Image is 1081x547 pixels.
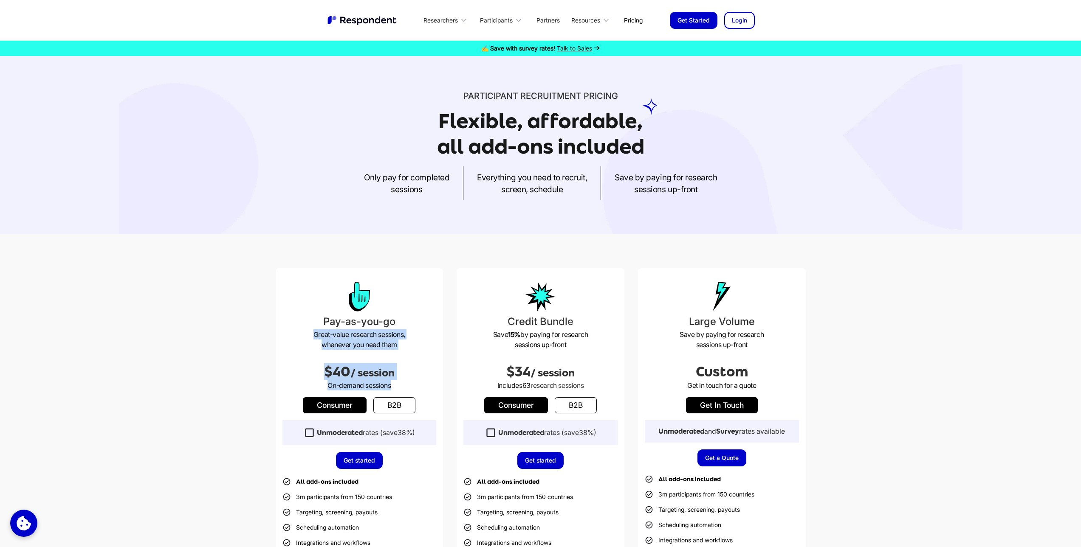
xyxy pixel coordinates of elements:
[463,314,618,329] h3: Credit Bundle
[557,45,592,52] span: Talk to Sales
[670,12,717,29] a: Get Started
[350,367,395,379] span: / session
[282,522,359,533] li: Scheduling automation
[398,428,412,437] span: 38%
[658,427,704,435] strong: Unmoderated
[336,452,383,469] a: Get started
[481,45,555,52] strong: ✍️ Save with survey rates!
[463,329,618,350] p: Save by paying for research sessions up-front
[716,427,739,435] strong: Survey
[508,330,520,339] strong: 15%
[615,171,717,195] p: Save by paying for research sessions up-front
[724,12,755,29] a: Login
[696,364,748,379] span: Custom
[324,364,350,379] span: $40
[498,429,544,437] strong: Unmoderated
[373,397,415,413] a: b2b
[296,478,358,485] strong: All add-ons included
[697,449,746,466] a: Get a Quote
[364,171,449,195] p: Only pay for completed sessions
[419,10,475,30] div: Researchers
[327,15,399,26] img: Untitled UI logotext
[645,314,799,329] h3: Large Volume
[645,504,740,516] li: Targeting, screening, payouts
[423,16,458,25] div: Researchers
[477,171,587,195] p: Everything you need to recruit, screen, schedule
[567,10,617,30] div: Resources
[282,314,437,329] h3: Pay-as-you-go
[645,519,721,531] li: Scheduling automation
[480,16,513,25] div: Participants
[522,381,531,390] span: 63
[463,506,559,518] li: Targeting, screening, payouts
[317,429,363,437] strong: Unmoderated
[463,491,573,503] li: 3m participants from 150 countries
[463,91,581,101] span: Participant recruitment
[584,91,618,101] span: PRICING
[530,10,567,30] a: Partners
[517,452,564,469] a: Get started
[282,329,437,350] p: Great-value research sessions, whenever you need them
[282,491,392,503] li: 3m participants from 150 countries
[327,15,399,26] a: home
[645,380,799,390] p: Get in touch for a quote
[282,380,437,390] p: On-demand sessions
[282,506,378,518] li: Targeting, screening, payouts
[463,380,618,390] p: Includes
[484,397,548,413] a: Consumer
[617,10,649,30] a: Pricing
[571,16,600,25] div: Resources
[555,397,597,413] a: b2b
[645,488,754,500] li: 3m participants from 150 countries
[506,364,531,379] span: $34
[658,476,721,482] strong: All add-ons included
[658,427,785,436] div: and rates available
[579,428,594,437] span: 38%
[531,367,575,379] span: / session
[645,329,799,350] p: Save by paying for research sessions up-front
[463,522,540,533] li: Scheduling automation
[303,397,367,413] a: Consumer
[477,478,539,485] strong: All add-ons included
[317,428,415,437] div: rates (save )
[498,428,596,437] div: rates (save )
[686,397,758,413] a: get in touch
[475,10,529,30] div: Participants
[531,381,584,390] span: research sessions
[645,534,733,546] li: Integrations and workflows
[437,109,644,158] h1: Flexible, affordable, all add-ons included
